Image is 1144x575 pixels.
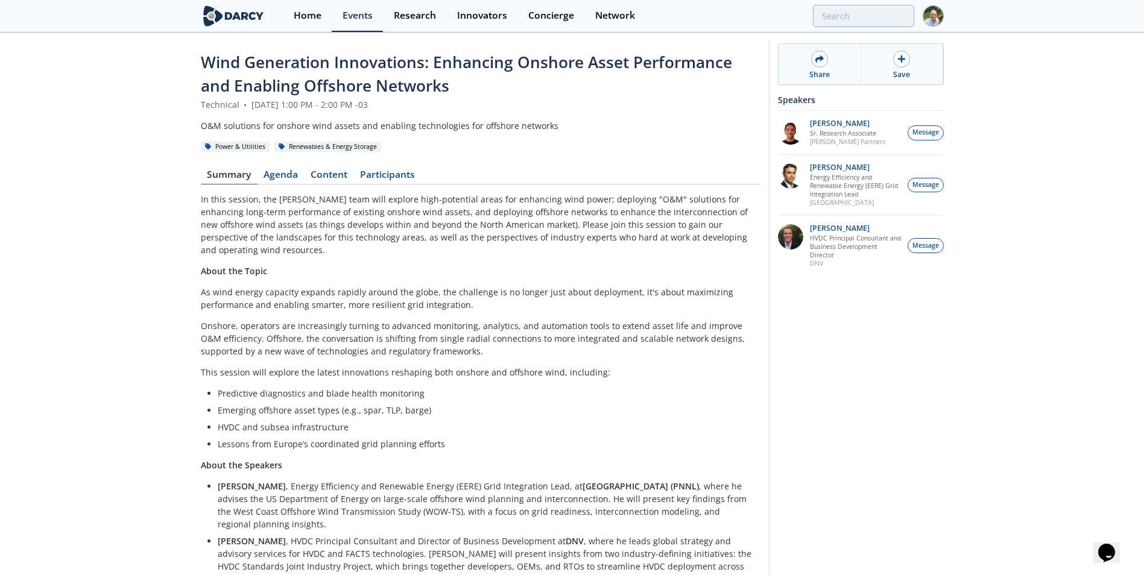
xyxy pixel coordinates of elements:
[218,387,752,400] li: Predictive diagnostics and blade health monitoring
[201,98,760,111] div: Technical [DATE] 1:00 PM - 2:00 PM -03
[201,319,760,357] p: Onshore, operators are increasingly turning to advanced monitoring, analytics, and automation too...
[908,238,944,253] button: Message
[201,286,760,311] p: As wind energy capacity expands rapidly around the globe, the challenge is no longer just about d...
[912,180,939,190] span: Message
[201,170,258,184] a: Summary
[778,163,803,189] img: 76c95a87-c68e-4104-8137-f842964b9bbb
[218,421,752,433] li: HVDC and subsea infrastructure
[566,535,584,547] strong: DNV
[810,129,885,137] p: Sr. Research Associate
[294,11,321,20] div: Home
[908,125,944,140] button: Message
[778,89,944,110] div: Speakers
[583,480,699,492] strong: [GEOGRAPHIC_DATA] (PNNL)
[912,241,939,251] span: Message
[201,142,270,152] div: Power & Utilities
[810,137,885,146] p: [PERSON_NAME] Partners
[908,178,944,193] button: Message
[201,5,267,27] img: logo-wide.svg
[201,366,760,379] p: This session will explore the latest innovations reshaping both onshore and offshore wind, includ...
[810,173,902,198] p: Energy Efficiency and Renewable Energy (EERE) Grid Integration Lead
[810,224,902,233] p: [PERSON_NAME]
[343,11,373,20] div: Events
[201,119,760,132] div: O&M solutions for onshore wind assets and enabling technologies for offshore networks
[813,5,914,27] input: Advanced Search
[201,51,732,96] span: Wind Generation Innovations: Enhancing Onshore Asset Performance and Enabling Offshore Networks
[923,5,944,27] img: Profile
[354,170,422,184] a: Participants
[810,119,885,128] p: [PERSON_NAME]
[595,11,635,20] div: Network
[893,69,910,80] div: Save
[912,128,939,137] span: Message
[1093,527,1132,563] iframe: chat widget
[218,404,752,416] li: Emerging offshore asset types (e.g., spar, TLP, barge)
[778,119,803,145] img: 26c34c91-05b5-44cd-9eb8-fbe8adb38672
[810,259,902,268] p: DNV
[201,459,282,471] strong: About the Speakers
[218,480,752,530] li: , Energy Efficiency and Renewable Energy (EERE) Grid Integration Lead, at , where he advises the ...
[305,170,354,184] a: Content
[274,142,382,152] div: Renewables & Energy Storage
[394,11,436,20] div: Research
[810,234,902,259] p: HVDC Principal Consultant and Business Development Director
[778,224,803,250] img: a7c90837-2c3a-4a26-86b5-b32fe3f4a414
[457,11,507,20] div: Innovators
[242,99,249,110] span: •
[218,480,286,492] strong: [PERSON_NAME]
[810,163,902,172] p: [PERSON_NAME]
[528,11,574,20] div: Concierge
[201,265,267,277] strong: About the Topic
[810,198,902,207] p: [GEOGRAPHIC_DATA]
[218,535,286,547] strong: [PERSON_NAME]
[201,193,760,256] p: In this session, the [PERSON_NAME] team will explore high-potential areas for enhancing wind powe...
[809,69,830,80] div: Share
[258,170,305,184] a: Agenda
[218,438,752,450] li: Lessons from Europe’s coordinated grid planning efforts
